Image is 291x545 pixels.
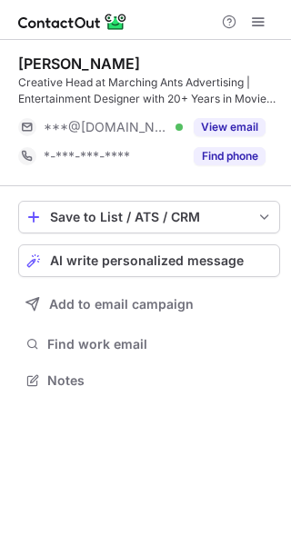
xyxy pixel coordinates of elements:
span: Notes [47,372,273,389]
span: Find work email [47,336,273,352]
div: Save to List / ATS / CRM [50,210,248,224]
button: Find work email [18,332,280,357]
div: Creative Head at Marching Ants Advertising | Entertainment Designer with 20+ Years in Movie Poste... [18,74,280,107]
img: ContactOut v5.3.10 [18,11,127,33]
div: [PERSON_NAME] [18,54,140,73]
button: Reveal Button [194,147,266,165]
button: save-profile-one-click [18,201,280,233]
button: AI write personalized message [18,244,280,277]
button: Notes [18,368,280,393]
button: Add to email campaign [18,288,280,321]
span: AI write personalized message [50,253,244,268]
span: ***@[DOMAIN_NAME] [44,119,169,135]
span: Add to email campaign [49,297,194,312]
button: Reveal Button [194,118,266,136]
